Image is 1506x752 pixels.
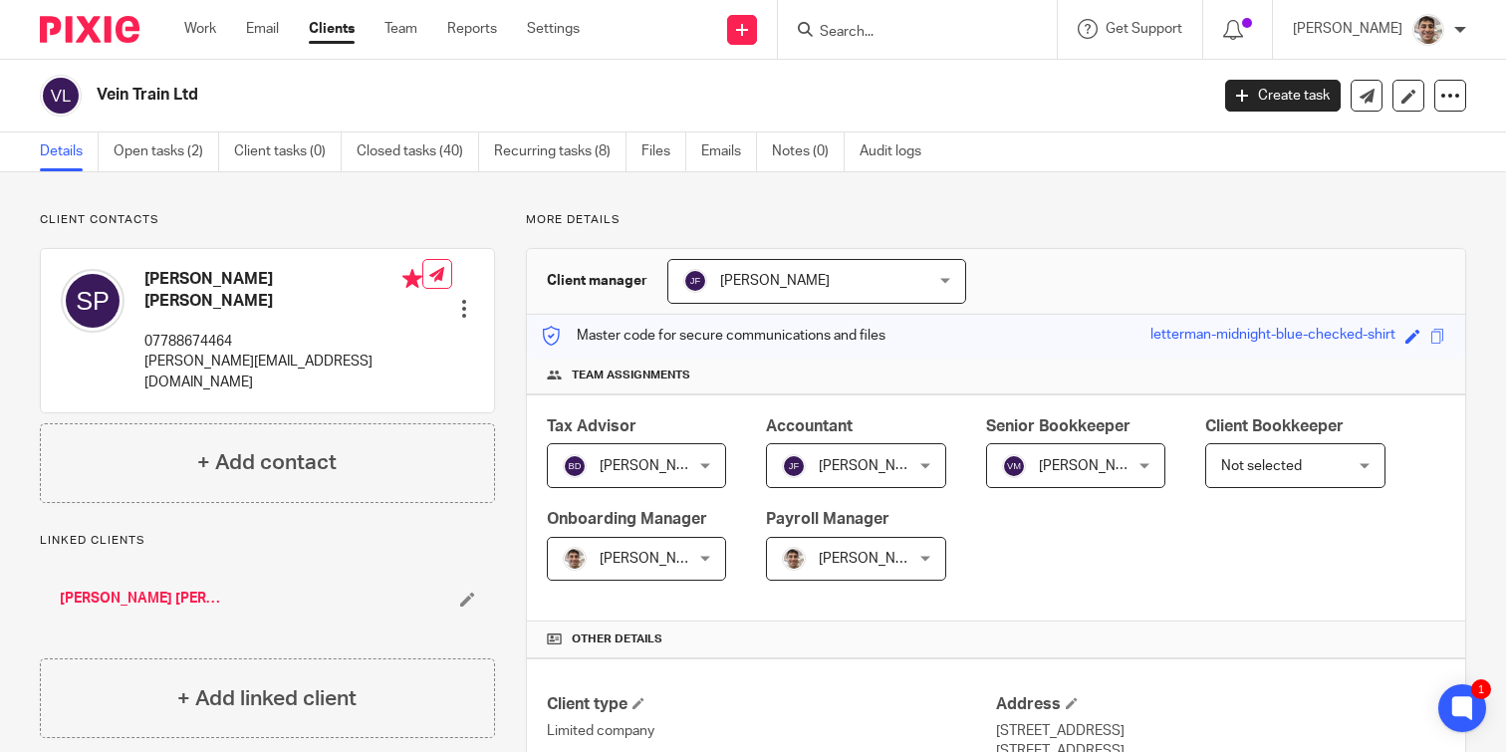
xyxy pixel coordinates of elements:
[996,721,1445,741] p: [STREET_ADDRESS]
[402,269,422,289] i: Primary
[1412,14,1444,46] img: PXL_20240409_141816916.jpg
[819,459,928,473] span: [PERSON_NAME]
[447,19,497,39] a: Reports
[572,368,690,383] span: Team assignments
[818,24,997,42] input: Search
[782,547,806,571] img: PXL_20240409_141816916.jpg
[144,352,422,392] p: [PERSON_NAME][EMAIL_ADDRESS][DOMAIN_NAME]
[563,454,587,478] img: svg%3E
[819,552,928,566] span: [PERSON_NAME]
[986,418,1130,434] span: Senior Bookkeeper
[184,19,216,39] a: Work
[547,694,996,715] h4: Client type
[144,332,422,352] p: 07788674464
[97,85,975,106] h2: Vein Train Ltd
[61,269,125,333] img: svg%3E
[384,19,417,39] a: Team
[526,212,1466,228] p: More details
[1471,679,1491,699] div: 1
[40,533,495,549] p: Linked clients
[40,132,99,171] a: Details
[60,589,226,609] a: [PERSON_NAME] [PERSON_NAME]
[1150,325,1395,348] div: letterman-midnight-blue-checked-shirt
[547,418,636,434] span: Tax Advisor
[600,552,709,566] span: [PERSON_NAME]
[720,274,830,288] span: [PERSON_NAME]
[547,271,647,291] h3: Client manager
[766,511,889,527] span: Payroll Manager
[1225,80,1341,112] a: Create task
[563,547,587,571] img: PXL_20240409_141816916.jpg
[114,132,219,171] a: Open tasks (2)
[547,721,996,741] p: Limited company
[177,683,357,714] h4: + Add linked client
[1002,454,1026,478] img: svg%3E
[782,454,806,478] img: svg%3E
[996,694,1445,715] h4: Address
[309,19,355,39] a: Clients
[527,19,580,39] a: Settings
[766,418,853,434] span: Accountant
[1221,459,1302,473] span: Not selected
[860,132,936,171] a: Audit logs
[1293,19,1402,39] p: [PERSON_NAME]
[1205,418,1344,434] span: Client Bookkeeper
[1106,22,1182,36] span: Get Support
[600,459,709,473] span: [PERSON_NAME]
[234,132,342,171] a: Client tasks (0)
[197,447,337,478] h4: + Add contact
[40,212,495,228] p: Client contacts
[144,269,422,312] h4: [PERSON_NAME] [PERSON_NAME]
[572,631,662,647] span: Other details
[40,75,82,117] img: svg%3E
[547,511,707,527] span: Onboarding Manager
[246,19,279,39] a: Email
[701,132,757,171] a: Emails
[683,269,707,293] img: svg%3E
[357,132,479,171] a: Closed tasks (40)
[542,326,885,346] p: Master code for secure communications and files
[772,132,845,171] a: Notes (0)
[1039,459,1148,473] span: [PERSON_NAME]
[641,132,686,171] a: Files
[40,16,139,43] img: Pixie
[494,132,627,171] a: Recurring tasks (8)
